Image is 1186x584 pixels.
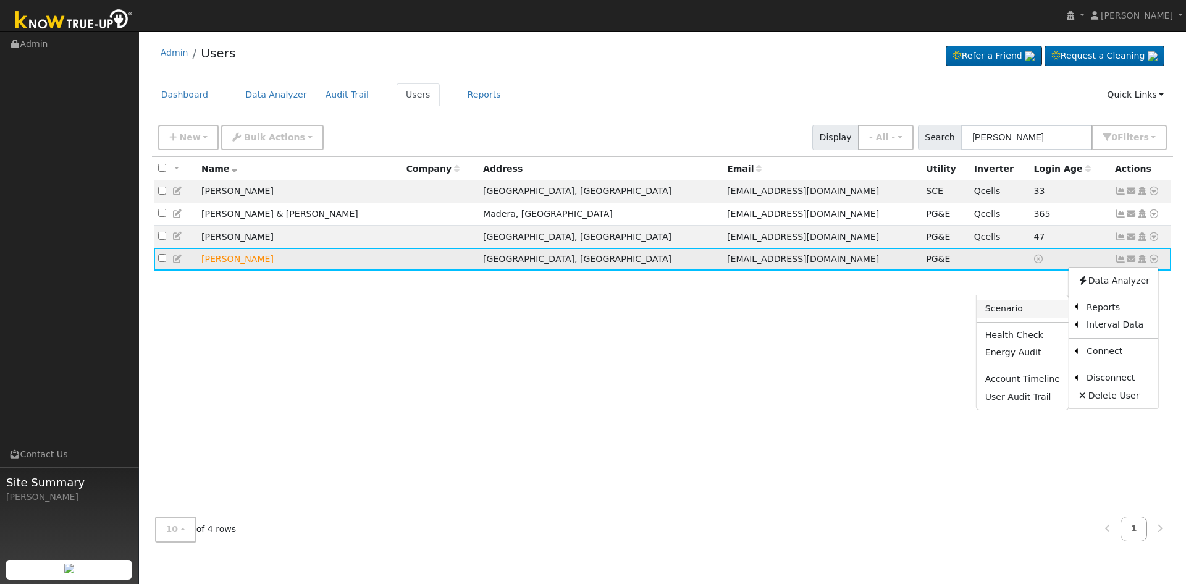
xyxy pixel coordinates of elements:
a: Refer a Friend [946,46,1042,67]
a: Edit User [172,209,183,219]
a: Data Analyzer [1069,272,1158,289]
button: New [158,125,219,150]
span: SCE [926,186,943,196]
a: Users [201,46,235,61]
a: Scenario Report [977,300,1069,317]
a: Login As [1137,254,1148,264]
a: User Audit Trail [977,388,1069,405]
a: Health Check Report [977,327,1069,344]
a: Admin [161,48,188,57]
span: [EMAIL_ADDRESS][DOMAIN_NAME] [727,254,879,264]
span: Site Summary [6,474,132,491]
a: Interval Data [1078,316,1158,334]
span: PG&E [926,254,950,264]
a: Reports [1078,298,1158,316]
a: Show Graph [1115,209,1126,219]
div: Inverter [974,163,1025,176]
img: retrieve [1148,51,1158,61]
a: Login As [1137,209,1148,219]
a: Other actions [1148,185,1159,198]
a: Other actions [1148,208,1159,221]
button: 10 [155,517,196,542]
span: New [179,132,200,142]
span: 08/11/2025 10:58:59 PM [1034,232,1045,242]
a: Dashboard [152,83,218,106]
div: Utility [926,163,965,176]
span: 10 [166,524,179,534]
td: [GEOGRAPHIC_DATA], [GEOGRAPHIC_DATA] [479,180,723,203]
td: Lead [197,248,402,271]
img: retrieve [1025,51,1035,61]
img: Know True-Up [9,7,139,35]
div: [PERSON_NAME] [6,491,132,504]
span: [EMAIL_ADDRESS][DOMAIN_NAME] [727,186,879,196]
span: [EMAIL_ADDRESS][DOMAIN_NAME] [727,232,879,242]
a: Data Analyzer [236,83,316,106]
span: Days since last login [1034,164,1091,174]
span: Company name [406,164,460,174]
button: 0Filters [1091,125,1167,150]
span: Qcells [974,186,1001,196]
span: Search [918,125,962,150]
td: Madera, [GEOGRAPHIC_DATA] [479,203,723,226]
a: Show Graph [1115,186,1126,196]
a: Disconnect [1078,370,1158,387]
img: retrieve [64,564,74,573]
button: - All - [858,125,914,150]
div: Address [483,163,718,176]
a: Edit User [172,231,183,241]
td: [PERSON_NAME] [197,226,402,248]
a: Edit User [172,254,183,264]
input: Search [961,125,1092,150]
a: 1 [1121,517,1148,541]
a: Edit User [172,186,183,196]
a: Request a Cleaning [1045,46,1164,67]
a: mcpillow720@gmail.com [1126,231,1137,243]
span: PG&E [926,209,950,219]
a: Show Graph [1115,254,1126,264]
td: [GEOGRAPHIC_DATA], [GEOGRAPHIC_DATA] [479,248,723,271]
a: No login access [1034,254,1045,264]
a: allrtakin@gmail.com [1126,185,1137,198]
a: Login As [1137,186,1148,196]
span: [PERSON_NAME] [1101,11,1173,20]
a: Connect [1078,343,1158,360]
span: of 4 rows [155,517,237,542]
td: [PERSON_NAME] & [PERSON_NAME] [197,203,402,226]
a: Audit Trail [316,83,378,106]
a: Brandonkepton@gmail.com [1126,208,1137,221]
a: Other actions [1148,253,1159,266]
span: 09/27/2024 4:52:38 AM [1034,209,1051,219]
a: Users [397,83,440,106]
td: [GEOGRAPHIC_DATA], [GEOGRAPHIC_DATA] [479,226,723,248]
td: [PERSON_NAME] [197,180,402,203]
button: Bulk Actions [221,125,323,150]
a: Quick Links [1098,83,1173,106]
a: Account Timeline Report [977,371,1069,388]
span: Display [812,125,859,150]
span: Qcells [974,209,1001,219]
span: PG&E [926,232,950,242]
a: Show Graph [1115,232,1126,242]
span: Email [727,164,762,174]
span: s [1143,132,1148,142]
span: [EMAIL_ADDRESS][DOMAIN_NAME] [727,209,879,219]
span: Bulk Actions [244,132,305,142]
a: Login As [1137,232,1148,242]
a: Delete User [1069,387,1158,404]
span: Name [201,164,238,174]
a: Reports [458,83,510,106]
a: Energy Audit Report [977,344,1069,362]
div: Actions [1115,163,1167,176]
span: Qcells [974,232,1001,242]
span: 08/25/2025 10:07:00 AM [1034,186,1045,196]
span: Filter [1117,132,1149,142]
a: Other actions [1148,231,1159,243]
a: brandonprice_40@yahoo.com [1126,253,1137,266]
